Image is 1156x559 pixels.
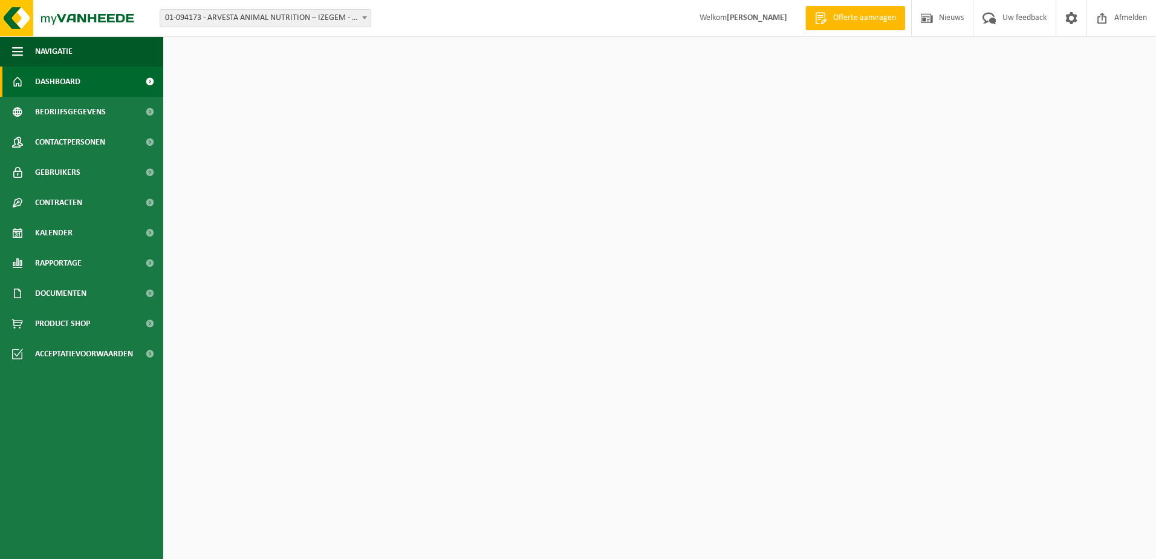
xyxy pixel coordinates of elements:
span: Kalender [35,218,73,248]
a: Offerte aanvragen [805,6,905,30]
span: Contactpersonen [35,127,105,157]
span: Gebruikers [35,157,80,188]
span: Navigatie [35,36,73,67]
span: Dashboard [35,67,80,97]
span: Acceptatievoorwaarden [35,339,133,369]
span: Rapportage [35,248,82,278]
span: Product Shop [35,309,90,339]
span: Offerte aanvragen [830,12,899,24]
span: Contracten [35,188,82,218]
span: Documenten [35,278,86,309]
strong: [PERSON_NAME] [727,13,787,22]
span: 01-094173 - ARVESTA ANIMAL NUTRITION – IZEGEM - IZEGEM [160,10,371,27]
span: Bedrijfsgegevens [35,97,106,127]
span: 01-094173 - ARVESTA ANIMAL NUTRITION – IZEGEM - IZEGEM [160,9,371,27]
